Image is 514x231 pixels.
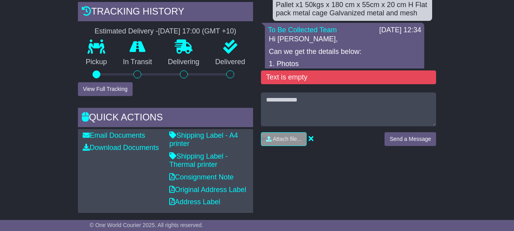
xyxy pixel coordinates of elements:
[169,152,227,169] a: Shipping Label - Thermal printer
[78,27,253,36] div: Estimated Delivery -
[269,35,420,44] p: Hi [PERSON_NAME],
[78,108,253,129] div: Quick Actions
[169,186,246,194] a: Original Address Label
[269,60,420,68] p: 1. Photos
[115,58,160,67] p: In Transit
[379,26,422,35] div: [DATE] 12:34
[78,2,253,23] div: Tracking history
[169,173,233,181] a: Consignment Note
[78,82,133,96] button: View Full Tracking
[158,27,236,36] div: [DATE] 17:00 (GMT +10)
[276,1,429,18] div: Pallet x1 50kgs x 180 cm x 55cm x 20 cm H Flat pack metal cage Galvanized metal and mesh
[78,58,115,67] p: Pickup
[169,198,220,206] a: Address Label
[269,48,420,56] p: Can we get the details below:
[268,26,337,34] a: To Be Collected Team
[83,131,145,139] a: Email Documents
[261,70,436,85] div: Text is empty
[160,58,207,67] p: Delivering
[169,131,238,148] a: Shipping Label - A4 printer
[90,222,203,228] span: © One World Courier 2025. All rights reserved.
[207,58,253,67] p: Delivered
[385,132,436,146] button: Send a Message
[83,144,159,152] a: Download Documents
